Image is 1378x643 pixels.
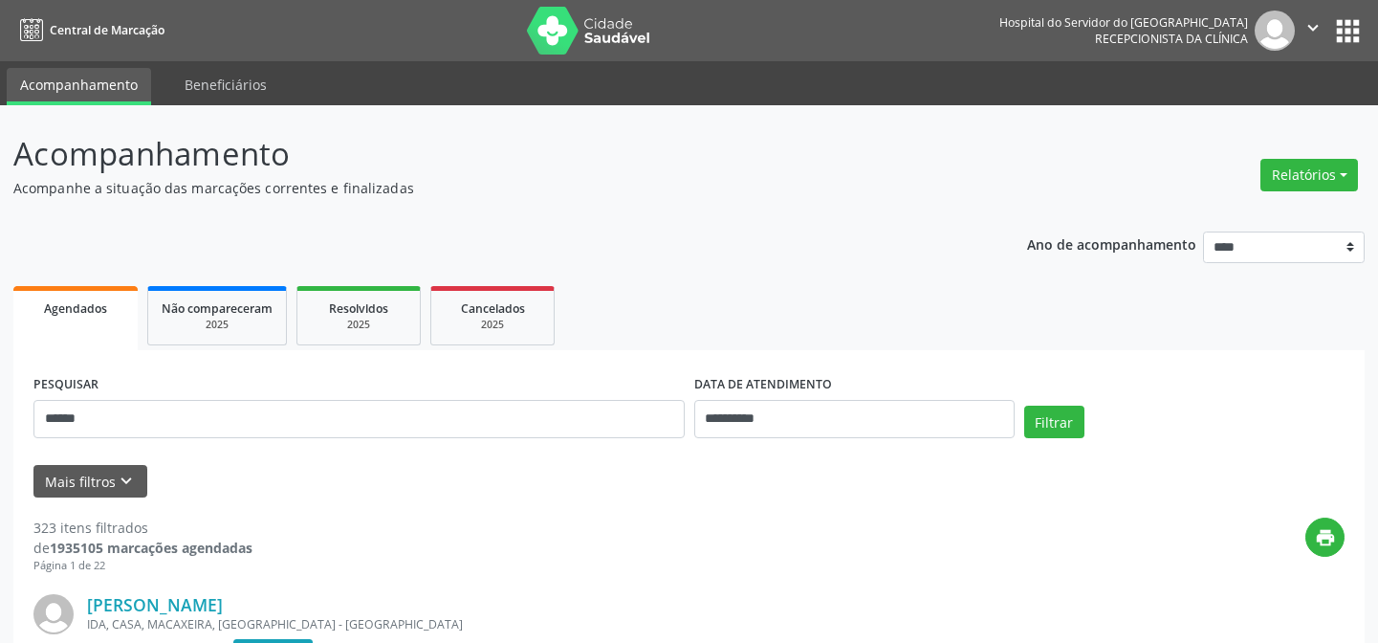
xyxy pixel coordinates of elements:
[33,370,98,400] label: PESQUISAR
[1024,406,1084,438] button: Filtrar
[445,318,540,332] div: 2025
[999,14,1248,31] div: Hospital do Servidor do [GEOGRAPHIC_DATA]
[461,300,525,317] span: Cancelados
[1260,159,1358,191] button: Relatórios
[329,300,388,317] span: Resolvidos
[33,558,252,574] div: Página 1 de 22
[694,370,832,400] label: DATA DE ATENDIMENTO
[1305,518,1345,557] button: print
[162,300,273,317] span: Não compareceram
[33,465,147,499] button: Mais filtroskeyboard_arrow_down
[33,538,252,558] div: de
[1027,232,1196,255] p: Ano de acompanhamento
[13,130,959,178] p: Acompanhamento
[1095,31,1248,47] span: Recepcionista da clínica
[50,22,164,38] span: Central de Marcação
[44,300,107,317] span: Agendados
[50,539,252,557] strong: 1935105 marcações agendadas
[1315,527,1336,548] i: print
[87,616,1058,632] div: IDA, CASA, MACAXEIRA, [GEOGRAPHIC_DATA] - [GEOGRAPHIC_DATA]
[7,68,151,105] a: Acompanhamento
[1295,11,1331,51] button: 
[1302,17,1323,38] i: 
[13,14,164,46] a: Central de Marcação
[1255,11,1295,51] img: img
[87,594,223,615] a: [PERSON_NAME]
[1331,14,1365,48] button: apps
[311,318,406,332] div: 2025
[162,318,273,332] div: 2025
[116,471,137,492] i: keyboard_arrow_down
[13,178,959,198] p: Acompanhe a situação das marcações correntes e finalizadas
[33,518,252,538] div: 323 itens filtrados
[171,68,280,101] a: Beneficiários
[33,594,74,634] img: img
